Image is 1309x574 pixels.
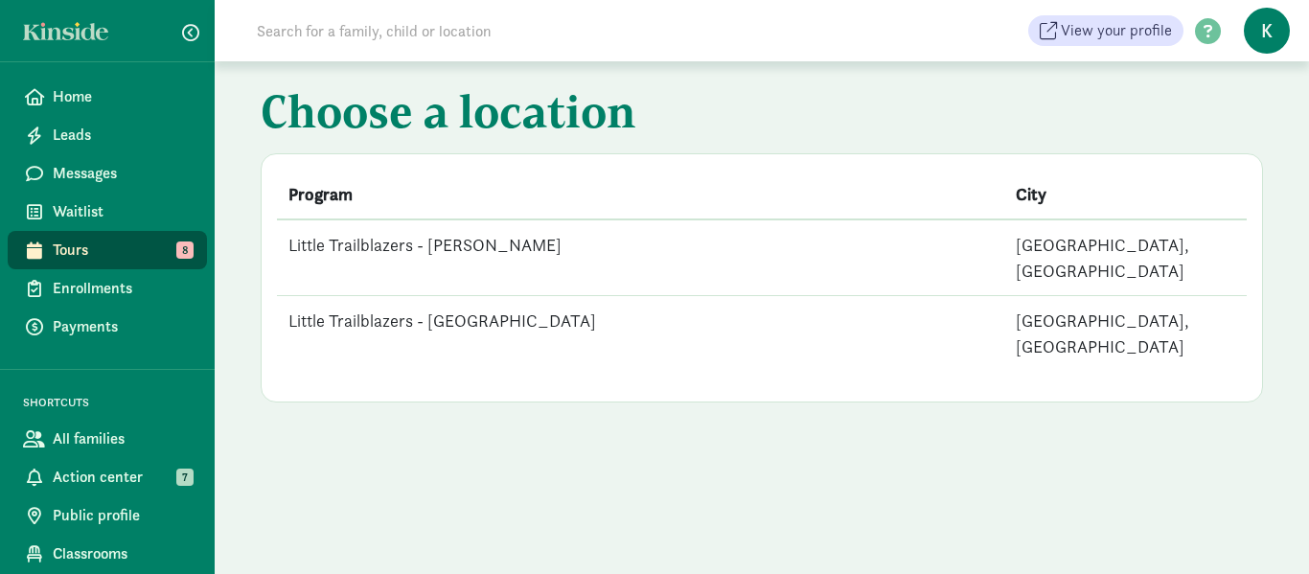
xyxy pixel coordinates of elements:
[53,124,192,147] span: Leads
[277,170,1004,219] th: Program
[1213,482,1309,574] iframe: Chat Widget
[8,308,207,346] a: Payments
[261,84,1263,146] h1: Choose a location
[8,269,207,308] a: Enrollments
[1004,296,1247,372] td: [GEOGRAPHIC_DATA], [GEOGRAPHIC_DATA]
[1061,19,1172,42] span: View your profile
[1004,219,1247,296] td: [GEOGRAPHIC_DATA], [GEOGRAPHIC_DATA]
[53,85,192,108] span: Home
[8,535,207,573] a: Classrooms
[176,241,194,259] span: 8
[53,466,192,489] span: Action center
[53,427,192,450] span: All families
[8,78,207,116] a: Home
[53,239,192,262] span: Tours
[8,193,207,231] a: Waitlist
[53,277,192,300] span: Enrollments
[53,200,192,223] span: Waitlist
[1244,8,1290,54] span: K
[176,469,194,486] span: 7
[8,496,207,535] a: Public profile
[53,315,192,338] span: Payments
[245,11,783,50] input: Search for a family, child or location
[8,458,207,496] a: Action center 7
[53,542,192,565] span: Classrooms
[277,219,1004,296] td: Little Trailblazers - [PERSON_NAME]
[53,162,192,185] span: Messages
[8,154,207,193] a: Messages
[8,420,207,458] a: All families
[1028,15,1183,46] a: View your profile
[8,231,207,269] a: Tours 8
[8,116,207,154] a: Leads
[1004,170,1247,219] th: City
[53,504,192,527] span: Public profile
[277,296,1004,372] td: Little Trailblazers - [GEOGRAPHIC_DATA]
